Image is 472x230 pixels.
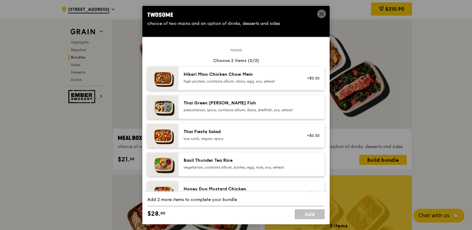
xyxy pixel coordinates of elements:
img: daily_normal_HORZ-Basil-Thunder-Tea-Rice.jpg [147,152,179,176]
span: 00 [160,211,165,216]
a: Add [295,209,325,219]
div: Hikari Miso Chicken Chow Mein [184,71,296,78]
div: Add 2 more items to complete your bundle [147,197,325,203]
img: daily_normal_Thai_Fiesta_Salad__Horizontal_.jpg [147,124,179,147]
div: +$0.50 [303,76,320,81]
div: high protein, contains allium, dairy, egg, soy, wheat [184,79,296,84]
div: Choose 2 items (0/2) [147,58,325,64]
div: +$0.50 [303,133,320,138]
div: Twosome [147,11,325,19]
img: daily_normal_Honey_Duo_Mustard_Chicken__Horizontal_.jpg [147,181,179,205]
span: Mains [228,48,244,53]
div: +$0.50 [303,190,320,195]
img: daily_normal_HORZ-Thai-Green-Curry-Fish.jpg [147,95,179,119]
div: Basil Thunder Tea Rice [184,157,296,164]
div: Honey Duo Mustard Chicken [184,186,296,192]
span: $28. [147,209,160,219]
div: vegetarian, contains allium, barley, egg, nuts, soy, wheat [184,165,296,170]
div: pescatarian, spicy, contains allium, dairy, shellfish, soy, wheat [184,108,296,113]
div: low carb, vegan, spicy [184,136,296,141]
img: daily_normal_Hikari_Miso_Chicken_Chow_Mein__Horizontal_.jpg [147,66,179,90]
div: Thai Green [PERSON_NAME] Fish [184,100,296,106]
div: choice of two mains and an option of drinks, desserts and sides [147,21,325,27]
div: Thai Fiesta Salad [184,129,296,135]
